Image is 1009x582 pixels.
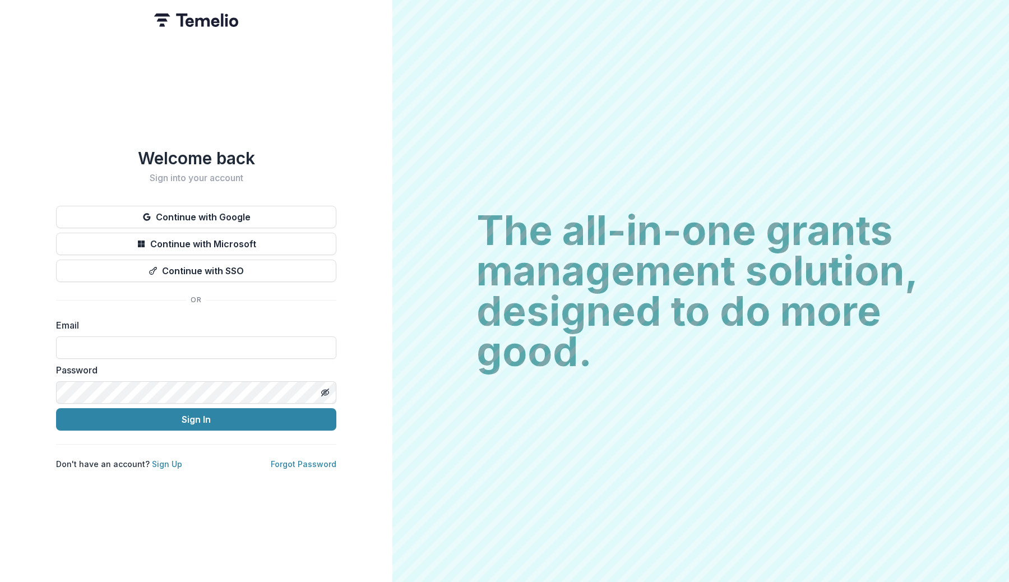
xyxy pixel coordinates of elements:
[56,173,336,183] h2: Sign into your account
[56,408,336,431] button: Sign In
[271,459,336,469] a: Forgot Password
[56,148,336,168] h1: Welcome back
[154,13,238,27] img: Temelio
[56,363,330,377] label: Password
[56,318,330,332] label: Email
[56,458,182,470] p: Don't have an account?
[316,384,334,401] button: Toggle password visibility
[56,233,336,255] button: Continue with Microsoft
[56,260,336,282] button: Continue with SSO
[152,459,182,469] a: Sign Up
[56,206,336,228] button: Continue with Google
